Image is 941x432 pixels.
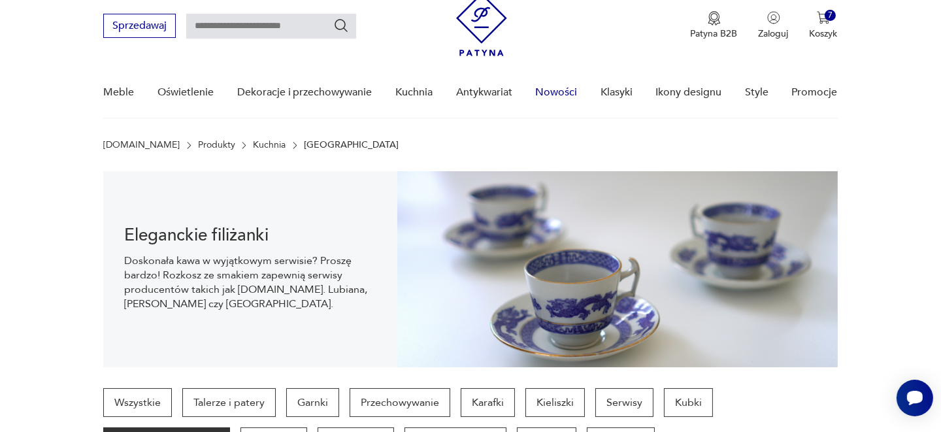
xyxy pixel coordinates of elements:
p: Doskonała kawa w wyjątkowym serwisie? Proszę bardzo! Rozkosz ze smakiem zapewnią serwisy producen... [124,254,376,311]
img: Ikona koszyka [817,11,830,24]
a: Przechowywanie [350,388,450,417]
a: Ikony designu [655,67,721,118]
a: Kuchnia [253,140,286,150]
a: Karafki [461,388,515,417]
a: Sprzedawaj [103,22,176,31]
div: 7 [825,10,836,21]
a: Dekoracje i przechowywanie [237,67,372,118]
a: Talerze i patery [182,388,276,417]
a: Kieliszki [525,388,585,417]
a: Kuchnia [395,67,433,118]
a: Produkty [198,140,235,150]
a: Oświetlenie [157,67,214,118]
button: Patyna B2B [691,11,738,40]
a: Klasyki [601,67,633,118]
button: Zaloguj [759,11,789,40]
a: Antykwariat [456,67,512,118]
a: Kubki [664,388,713,417]
img: Ikona medalu [708,11,721,25]
img: 1132479ba2f2d4faba0628093889a7ce.jpg [397,171,838,367]
a: Style [745,67,768,118]
iframe: Smartsupp widget button [897,380,933,416]
a: Garnki [286,388,339,417]
p: Zaloguj [759,27,789,40]
a: Meble [103,67,134,118]
a: Nowości [535,67,577,118]
img: Ikonka użytkownika [767,11,780,24]
a: Promocje [792,67,838,118]
a: Wszystkie [103,388,172,417]
h1: Eleganckie filiżanki [124,227,376,243]
a: Ikona medaluPatyna B2B [691,11,738,40]
button: Szukaj [333,18,349,33]
button: 7Koszyk [810,11,838,40]
p: [GEOGRAPHIC_DATA] [304,140,399,150]
p: Koszyk [810,27,838,40]
p: Patyna B2B [691,27,738,40]
button: Sprzedawaj [103,14,176,38]
a: Serwisy [595,388,653,417]
a: [DOMAIN_NAME] [103,140,180,150]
